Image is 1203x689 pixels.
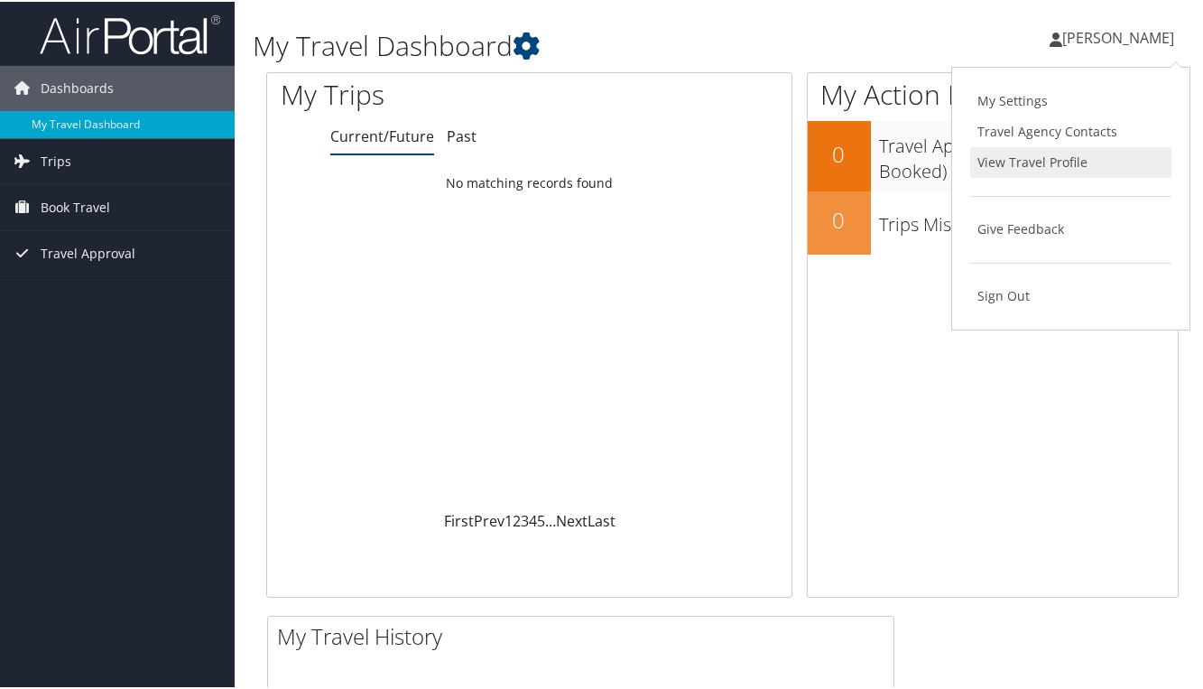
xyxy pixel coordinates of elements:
[41,183,110,228] span: Book Travel
[880,123,1179,182] h3: Travel Approvals Pending (Advisor Booked)
[281,74,560,112] h1: My Trips
[40,12,220,54] img: airportal-logo.png
[444,509,474,529] a: First
[588,509,615,529] a: Last
[253,25,879,63] h1: My Travel Dashboard
[970,212,1171,243] a: Give Feedback
[330,125,434,144] a: Current/Future
[1062,26,1174,46] span: [PERSON_NAME]
[277,619,893,650] h2: My Travel History
[970,115,1171,145] a: Travel Agency Contacts
[529,509,537,529] a: 4
[808,119,1179,189] a: 0Travel Approvals Pending (Advisor Booked)
[474,509,504,529] a: Prev
[880,201,1179,236] h3: Trips Missing Hotels
[1050,9,1192,63] a: [PERSON_NAME]
[970,279,1171,310] a: Sign Out
[970,84,1171,115] a: My Settings
[545,509,556,529] span: …
[970,145,1171,176] a: View Travel Profile
[537,509,545,529] a: 5
[41,229,135,275] span: Travel Approval
[521,509,529,529] a: 3
[808,203,871,234] h2: 0
[504,509,513,529] a: 1
[267,165,791,198] td: No matching records found
[808,190,1179,253] a: 0Trips Missing Hotels
[808,137,871,168] h2: 0
[447,125,477,144] a: Past
[556,509,588,529] a: Next
[41,137,71,182] span: Trips
[513,509,521,529] a: 2
[808,74,1179,112] h1: My Action Items
[41,64,114,109] span: Dashboards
